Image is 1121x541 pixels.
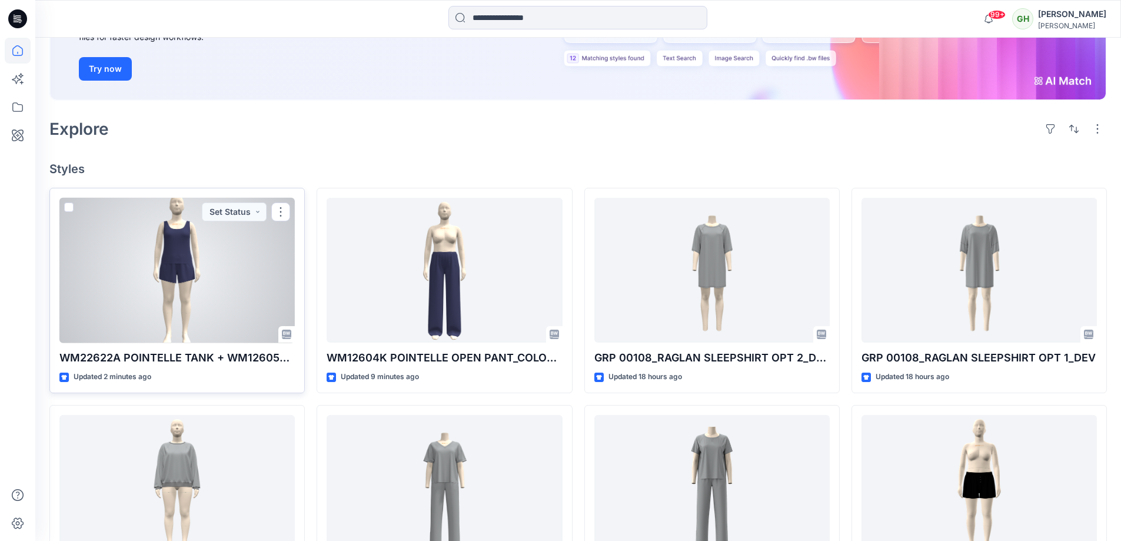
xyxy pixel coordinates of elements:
h2: Explore [49,120,109,138]
p: WM22622A POINTELLE TANK + WM12605K POINTELLE SHORT -w- PICOT_COLORWAY REV1 [59,350,295,366]
a: GRP 00108_RAGLAN SLEEPSHIRT OPT 1_DEV [861,198,1097,343]
div: [PERSON_NAME] [1038,7,1106,21]
span: 99+ [988,10,1006,19]
p: Updated 18 hours ago [876,371,949,383]
p: Updated 2 minutes ago [74,371,151,383]
div: [PERSON_NAME] [1038,21,1106,30]
a: GRP 00108_RAGLAN SLEEPSHIRT OPT 2_DEV [594,198,830,343]
button: Try now [79,57,132,81]
div: GH [1012,8,1033,29]
a: WM12604K POINTELLE OPEN PANT_COLORWAY REV1 [327,198,562,343]
h4: Styles [49,162,1107,176]
p: WM12604K POINTELLE OPEN PANT_COLORWAY REV1 [327,350,562,366]
p: Updated 18 hours ago [608,371,682,383]
a: WM22622A POINTELLE TANK + WM12605K POINTELLE SHORT -w- PICOT_COLORWAY REV1 [59,198,295,343]
p: Updated 9 minutes ago [341,371,419,383]
p: GRP 00108_RAGLAN SLEEPSHIRT OPT 2_DEV [594,350,830,366]
p: GRP 00108_RAGLAN SLEEPSHIRT OPT 1_DEV [861,350,1097,366]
